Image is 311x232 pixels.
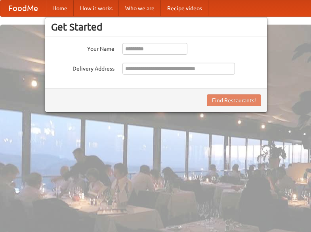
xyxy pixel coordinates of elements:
[74,0,119,16] a: How it works
[161,0,208,16] a: Recipe videos
[51,43,114,53] label: Your Name
[207,94,261,106] button: Find Restaurants!
[51,21,261,33] h3: Get Started
[46,0,74,16] a: Home
[51,63,114,73] label: Delivery Address
[0,0,46,16] a: FoodMe
[119,0,161,16] a: Who we are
